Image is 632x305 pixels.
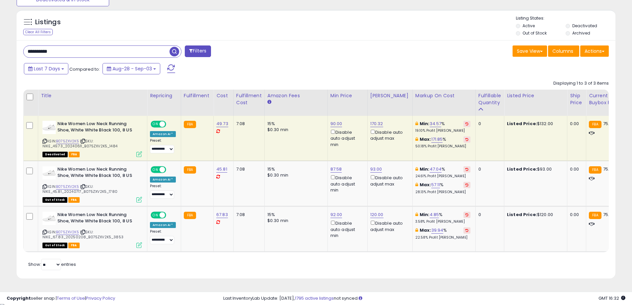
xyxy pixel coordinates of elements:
div: Disable auto adjust max [370,174,407,187]
b: Listed Price: [507,166,537,172]
div: Preset: [150,184,176,199]
b: Nike Women Low Neck Running Shoe, White White Black 100, 8 US [57,212,138,226]
span: ON [151,212,160,218]
small: FBA [184,212,196,219]
div: $132.00 [507,121,562,127]
div: Amazon AI * [150,177,176,183]
span: Aug-28 - Sep-03 [112,65,152,72]
span: 75.97 [603,166,614,172]
div: 0.00 [570,121,581,127]
div: [PERSON_NAME] [370,92,410,99]
span: All listings that are currently out of stock and unavailable for purchase on Amazon [42,197,67,203]
button: Filters [185,45,211,57]
div: $93.00 [507,166,562,172]
a: 92.00 [330,211,342,218]
th: The percentage added to the cost of goods (COGS) that forms the calculator for Min & Max prices. [412,90,475,116]
div: Disable auto adjust max [370,128,407,141]
a: 49.73 [216,120,228,127]
b: Min: [420,211,430,218]
span: Show: entries [28,261,76,267]
small: FBA [589,121,601,128]
img: 315dB9peWVL._SL40_.jpg [42,166,56,180]
small: Amazon Fees. [267,99,271,105]
div: Cost [216,92,231,99]
div: 15% [267,212,322,218]
div: % [415,121,470,133]
div: seller snap | | [7,295,115,302]
a: 45.81 [216,166,227,173]
span: FBA [68,243,80,248]
span: All listings that are currently out of stock and unavailable for purchase on Amazon [42,243,67,248]
a: 90.00 [330,120,342,127]
button: Save View [513,45,547,57]
div: % [415,136,470,149]
b: Min: [420,120,430,127]
div: Repricing [150,92,178,99]
div: $0.30 min [267,127,322,133]
a: 87.58 [330,166,342,173]
button: Columns [548,45,579,57]
div: $120.00 [507,212,562,218]
label: Out of Stock [523,30,547,36]
div: 15% [267,166,322,172]
div: Clear All Filters [23,29,53,35]
label: Deactivated [572,23,597,29]
a: 93.00 [370,166,382,173]
a: 170.32 [370,120,383,127]
span: All listings that are unavailable for purchase on Amazon for any reason other than out-of-stock [42,152,68,157]
button: Last 7 Days [24,63,68,74]
div: Title [41,92,144,99]
span: FBA [68,197,80,203]
div: Disable auto adjust min [330,128,362,148]
small: FBA [184,121,196,128]
a: 39.94 [431,227,444,234]
div: Disable auto adjust min [330,174,362,193]
a: 34.57 [430,120,442,127]
div: Markup on Cost [415,92,473,99]
p: 19.10% Profit [PERSON_NAME] [415,128,470,133]
a: Privacy Policy [86,295,115,301]
strong: Copyright [7,295,31,301]
div: % [415,182,470,194]
div: Listed Price [507,92,564,99]
a: B075ZXV2K5 [56,138,79,144]
b: Nike Women Low Neck Running Shoe, White White Black 100, 8 US [57,166,138,180]
a: B075ZXV2K5 [56,229,79,235]
b: Max: [420,227,431,233]
b: Max: [420,182,431,188]
div: Preset: [150,138,176,153]
a: 4.85 [430,211,439,218]
div: 7.08 [236,166,259,172]
a: 120.00 [370,211,384,218]
div: Amazon Fees [267,92,325,99]
a: 67.83 [216,211,228,218]
small: FBA [184,166,196,174]
div: Amazon AI * [150,131,176,137]
p: 28.13% Profit [PERSON_NAME] [415,190,470,194]
div: % [415,227,470,240]
span: 75.97 [603,120,614,127]
a: B075ZXV2K5 [56,184,79,190]
a: 57.11 [431,182,440,188]
label: Archived [572,30,590,36]
div: % [415,166,470,179]
div: Ship Price [570,92,583,106]
b: Listed Price: [507,120,537,127]
h5: Listings [35,18,61,27]
div: $0.30 min [267,172,322,178]
span: ON [151,167,160,173]
div: 7.08 [236,212,259,218]
a: 171.85 [431,136,443,143]
div: ASIN: [42,212,142,247]
span: | SKU: NIKE_49.73_20240611_B075ZXV2K5_1484 [42,138,117,148]
div: Fulfillment Cost [236,92,262,106]
div: 0.00 [570,166,581,172]
div: ASIN: [42,166,142,202]
div: Current Buybox Price [589,92,623,106]
b: Max: [420,136,431,142]
div: $0.30 min [267,218,322,224]
div: Last InventoryLab Update: [DATE], not synced. [223,295,625,302]
span: Columns [552,48,573,54]
a: 1795 active listings [295,295,334,301]
div: 0 [478,121,499,127]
